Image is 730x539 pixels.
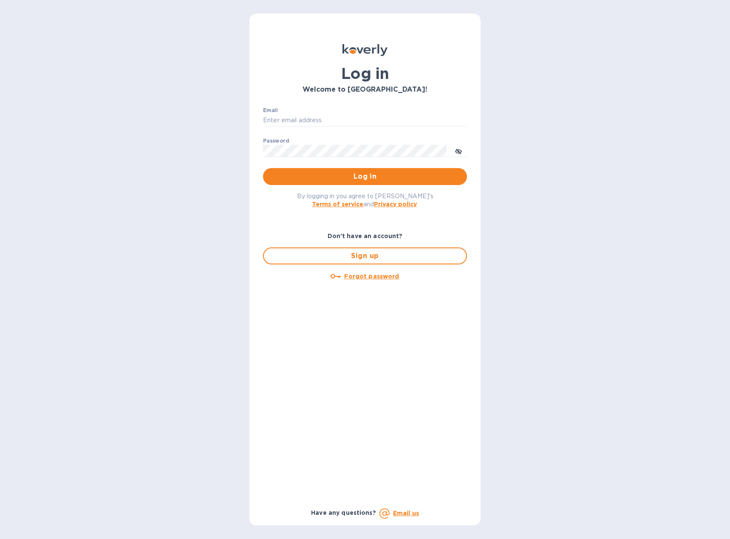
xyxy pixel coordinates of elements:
[328,233,403,239] b: Don't have an account?
[450,142,467,159] button: toggle password visibility
[263,168,467,185] button: Log in
[263,114,467,127] input: Enter email address
[311,509,376,516] b: Have any questions?
[271,251,459,261] span: Sign up
[344,273,399,280] u: Forgot password
[312,201,363,208] a: Terms of service
[374,201,417,208] a: Privacy policy
[263,108,278,113] label: Email
[263,65,467,82] h1: Log in
[297,193,433,208] span: By logging in you agree to [PERSON_NAME]'s and .
[342,44,388,56] img: Koverly
[263,86,467,94] h3: Welcome to [GEOGRAPHIC_DATA]!
[263,247,467,264] button: Sign up
[270,171,460,182] span: Log in
[393,510,419,517] a: Email us
[263,138,289,143] label: Password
